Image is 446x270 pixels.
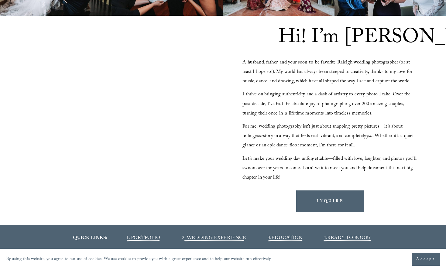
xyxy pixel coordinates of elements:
[242,123,415,150] span: For me, wedding photography isn’t just about snapping pretty pictures—it’s about telling story in...
[324,234,327,242] span: 4.
[126,234,160,242] a: 1. PORTFOLIO
[412,253,440,266] button: Accept
[268,234,303,242] span: 3.
[327,234,371,242] a: READY TO BOOK?
[296,190,364,212] a: INQUIRE
[366,132,372,140] em: you
[6,255,272,264] p: By using this website, you agree to our use of cookies. We use cookies to provide you with a grea...
[271,234,302,242] a: EDUCATION
[182,234,246,242] a: 2. WEDDING EXPERIENCE
[242,155,418,182] span: Let’s make your wedding day unforgettable—filled with love, laughter, and photos you’ll swoon ove...
[242,91,412,118] span: I thrive on bringing authenticity and a dash of artistry to every photo I take. Over the past dec...
[73,234,108,242] strong: QUICK LINKS:
[242,59,413,86] span: A husband, father, and your soon-to-be favorite Raleigh wedding photographer (or at least I hope ...
[255,132,263,140] em: your
[416,256,435,262] span: Accept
